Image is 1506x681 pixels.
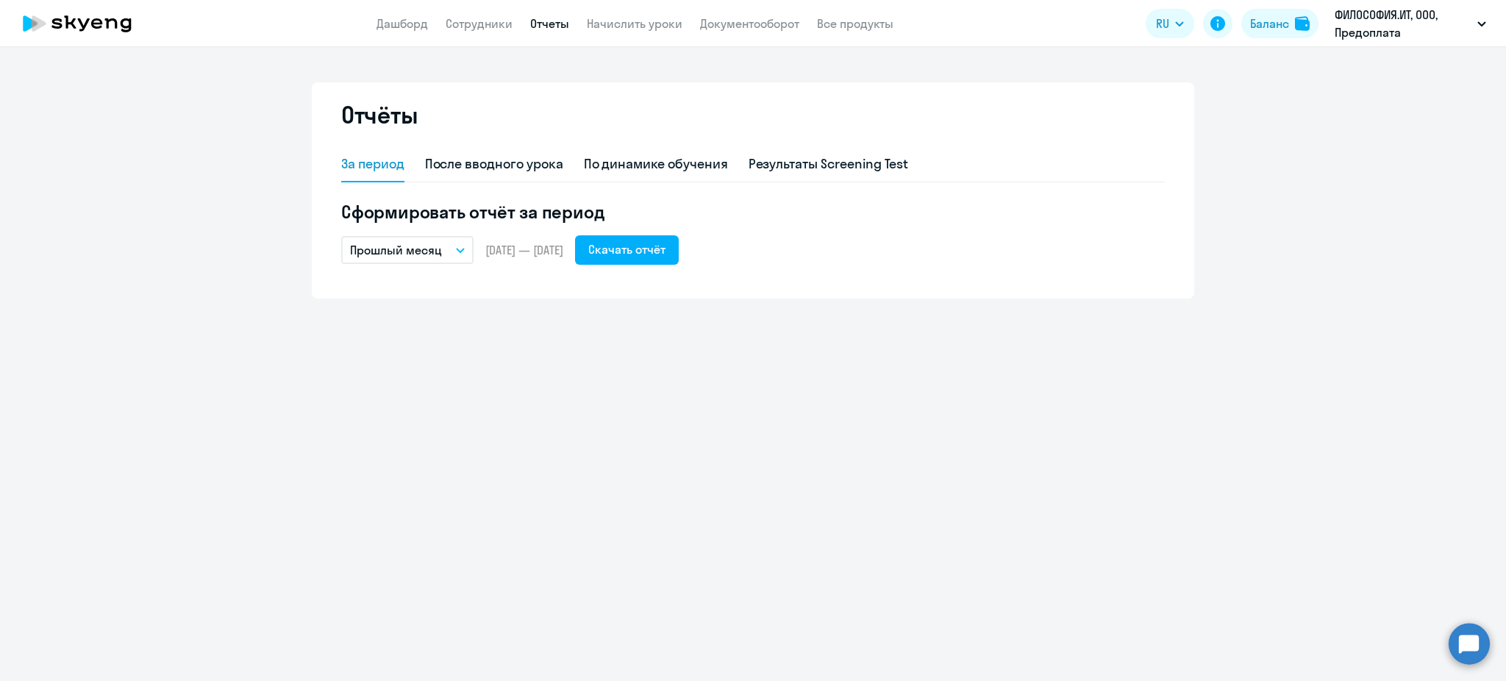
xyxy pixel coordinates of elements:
button: Прошлый месяц [341,236,474,264]
h5: Сформировать отчёт за период [341,200,1165,224]
button: ФИЛОСОФИЯ.ИТ, ООО, Предоплата [1327,6,1493,41]
div: Баланс [1250,15,1289,32]
span: [DATE] — [DATE] [485,242,563,258]
a: Документооборот [700,16,799,31]
div: Скачать отчёт [588,240,665,258]
img: balance [1295,16,1310,31]
div: По динамике обучения [584,154,728,174]
a: Все продукты [817,16,893,31]
div: Результаты Screening Test [749,154,909,174]
button: Балансbalance [1241,9,1318,38]
a: Дашборд [376,16,428,31]
span: RU [1156,15,1169,32]
div: После вводного урока [425,154,563,174]
div: За период [341,154,404,174]
p: ФИЛОСОФИЯ.ИТ, ООО, Предоплата [1335,6,1471,41]
a: Сотрудники [446,16,513,31]
p: Прошлый месяц [350,241,442,259]
button: RU [1146,9,1194,38]
h2: Отчёты [341,100,418,129]
button: Скачать отчёт [575,235,679,265]
a: Начислить уроки [587,16,682,31]
a: Отчеты [530,16,569,31]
